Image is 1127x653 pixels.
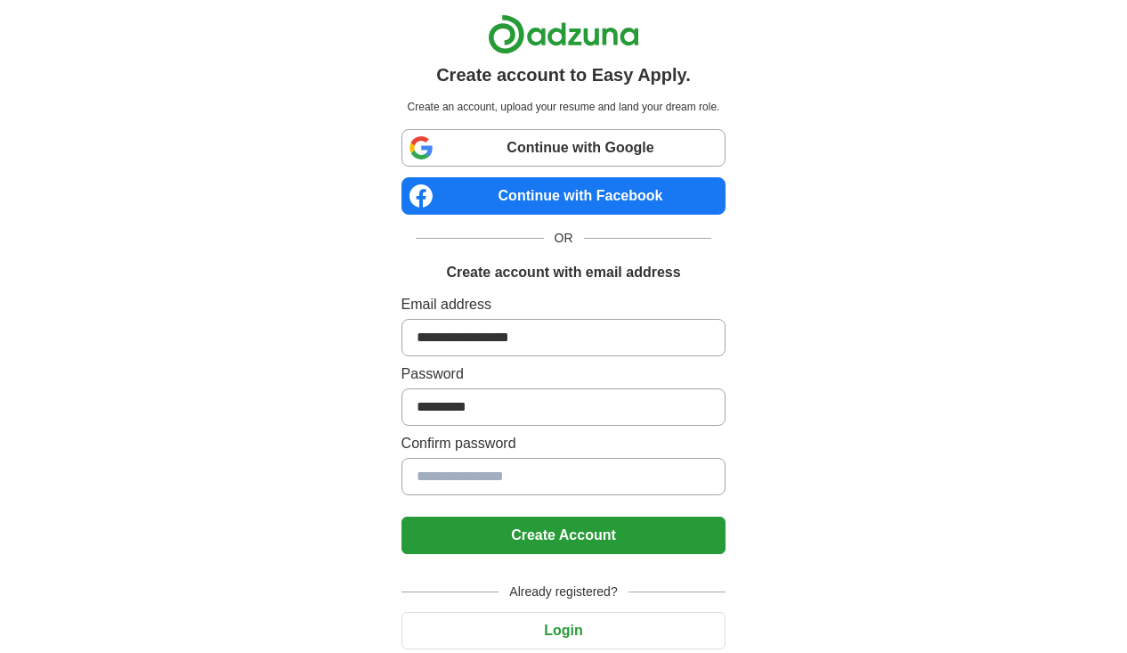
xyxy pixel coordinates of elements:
label: Confirm password [401,433,726,454]
h1: Create account to Easy Apply. [436,61,691,88]
a: Login [401,623,726,638]
button: Create Account [401,517,726,554]
p: Create an account, upload your resume and land your dream role. [405,99,723,115]
a: Continue with Facebook [401,177,726,215]
span: OR [544,229,584,248]
label: Password [401,363,726,385]
label: Email address [401,294,726,315]
a: Continue with Google [401,129,726,167]
h1: Create account with email address [446,262,680,283]
span: Already registered? [499,583,628,601]
img: Adzuna logo [488,14,639,54]
button: Login [401,612,726,649]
